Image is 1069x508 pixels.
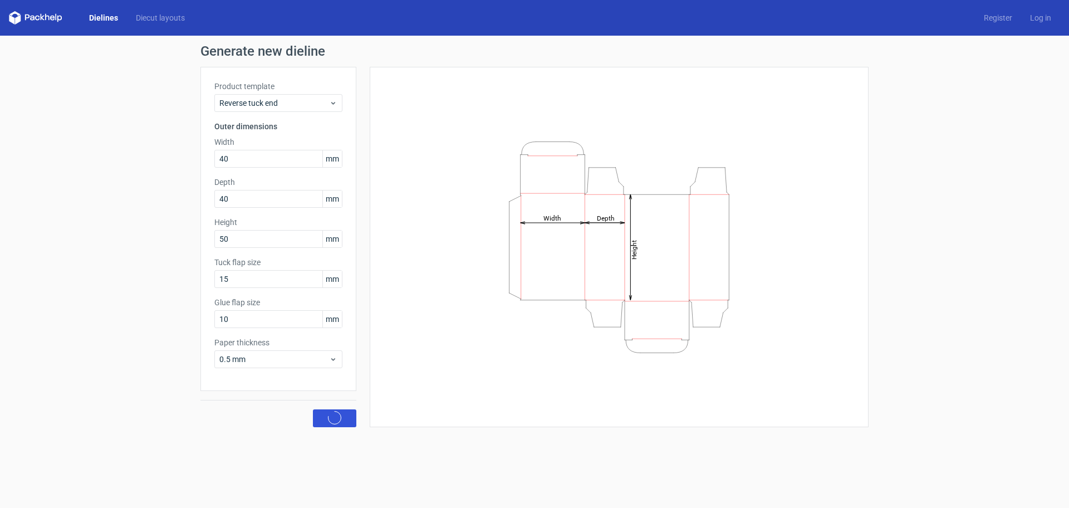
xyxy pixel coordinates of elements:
tspan: Height [630,240,638,259]
tspan: Depth [597,214,615,222]
span: 0.5 mm [219,354,329,365]
span: mm [322,231,342,247]
tspan: Width [543,214,561,222]
label: Width [214,136,342,148]
label: Product template [214,81,342,92]
a: Diecut layouts [127,12,194,23]
label: Paper thickness [214,337,342,348]
label: Depth [214,177,342,188]
a: Register [975,12,1021,23]
span: Reverse tuck end [219,97,329,109]
span: mm [322,311,342,328]
h1: Generate new dieline [200,45,869,58]
span: mm [322,271,342,287]
a: Dielines [80,12,127,23]
span: mm [322,190,342,207]
h3: Outer dimensions [214,121,342,132]
span: mm [322,150,342,167]
label: Glue flap size [214,297,342,308]
label: Tuck flap size [214,257,342,268]
a: Log in [1021,12,1060,23]
label: Height [214,217,342,228]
